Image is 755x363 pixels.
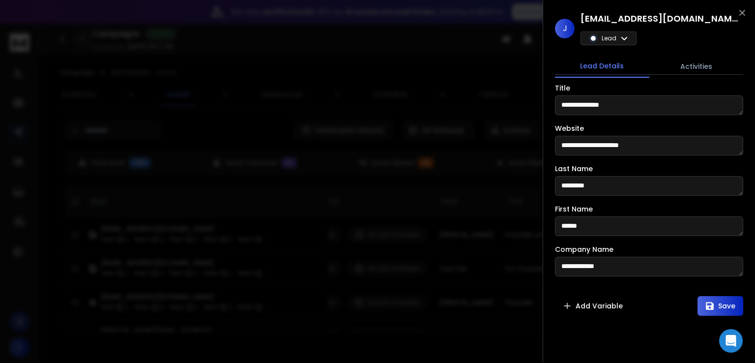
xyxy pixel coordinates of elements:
button: Lead Details [555,55,649,78]
label: Company Name [555,246,613,253]
div: Open Intercom Messenger [719,329,743,353]
h1: [EMAIL_ADDRESS][DOMAIN_NAME] [581,12,738,26]
button: Save [697,296,743,316]
span: J [555,19,575,38]
button: Activities [649,56,744,77]
button: Add Variable [555,296,631,316]
label: First Name [555,206,593,212]
label: Website [555,125,584,132]
label: Title [555,85,570,91]
p: Lead [602,34,616,42]
label: Last Name [555,165,593,172]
